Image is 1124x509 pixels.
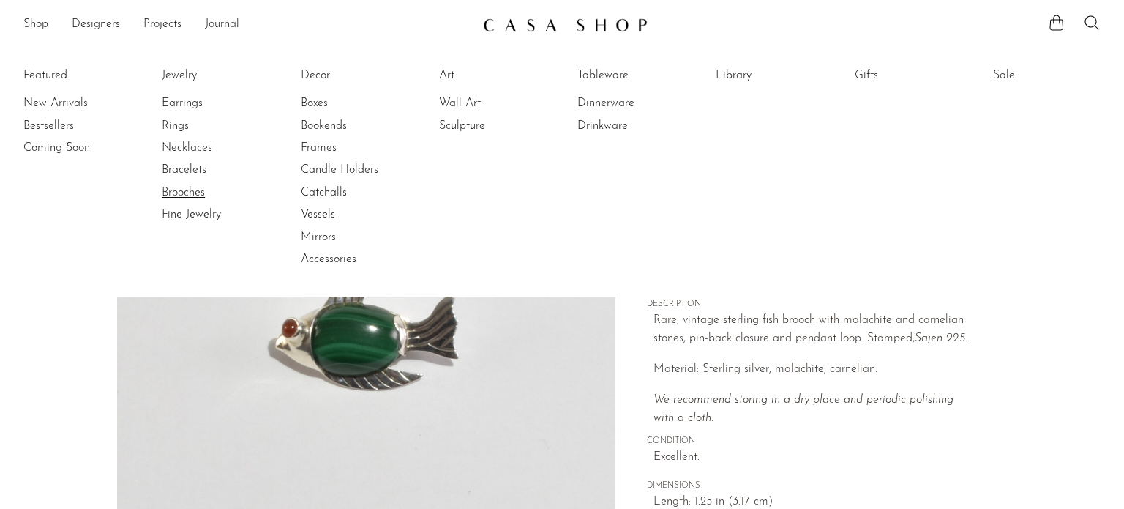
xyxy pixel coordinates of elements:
ul: Tableware [577,64,687,137]
a: Designers [72,15,120,34]
span: DESCRIPTION [647,298,976,311]
a: Candle Holders [301,162,411,178]
a: Wall Art [439,95,549,111]
a: Dinnerware [577,95,687,111]
ul: Featured [23,92,133,159]
ul: NEW HEADER MENU [23,12,471,37]
ul: Sale [993,64,1103,92]
p: Material: Sterling silver, malachite, carnelian. [653,360,976,379]
span: CONDITION [647,435,976,448]
ul: Jewelry [162,64,271,226]
a: Fine Jewelry [162,207,271,223]
span: Excellent. [653,448,976,467]
a: Library [716,67,825,83]
a: Decor [301,67,411,83]
i: We recommend storing in a dry place and periodic polishing with a cloth. [653,394,953,425]
a: Sculpture [439,118,549,134]
a: Vessels [301,207,411,223]
a: Journal [205,15,239,34]
a: Brooches [162,185,271,201]
a: Earrings [162,95,271,111]
a: Accessories [301,251,411,267]
a: Necklaces [162,140,271,156]
ul: Library [716,64,825,92]
a: Gifts [855,67,964,83]
a: Projects [143,15,181,34]
ul: Gifts [855,64,964,92]
a: Jewelry [162,67,271,83]
ul: Art [439,64,549,137]
a: Bookends [301,118,411,134]
a: Tableware [577,67,687,83]
em: Sajen 925. [915,332,967,344]
a: Drinkware [577,118,687,134]
a: Art [439,67,549,83]
a: Rings [162,118,271,134]
a: Bestsellers [23,118,133,134]
a: Frames [301,140,411,156]
a: Catchalls [301,185,411,201]
a: Boxes [301,95,411,111]
ul: Decor [301,64,411,271]
span: DIMENSIONS [647,480,976,493]
a: Shop [23,15,48,34]
a: Mirrors [301,229,411,245]
a: Sale [993,67,1103,83]
a: New Arrivals [23,95,133,111]
nav: Desktop navigation [23,12,471,37]
a: Coming Soon [23,140,133,156]
a: Bracelets [162,162,271,178]
p: Rare, vintage sterling fish brooch with malachite and carnelian stones, pin-back closure and pend... [653,311,976,349]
